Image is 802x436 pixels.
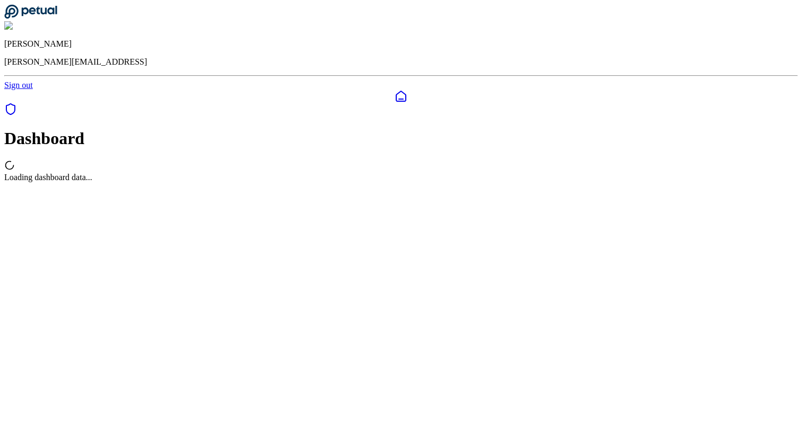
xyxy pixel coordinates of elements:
[4,57,798,67] p: [PERSON_NAME][EMAIL_ADDRESS]
[4,21,77,31] img: Roberto Fernandez
[4,108,17,117] a: SOC 1 Reports
[4,12,57,21] a: Go to Dashboard
[4,90,798,103] a: Dashboard
[4,81,33,90] a: Sign out
[4,129,798,148] h1: Dashboard
[4,39,798,49] p: [PERSON_NAME]
[4,173,798,182] div: Loading dashboard data...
